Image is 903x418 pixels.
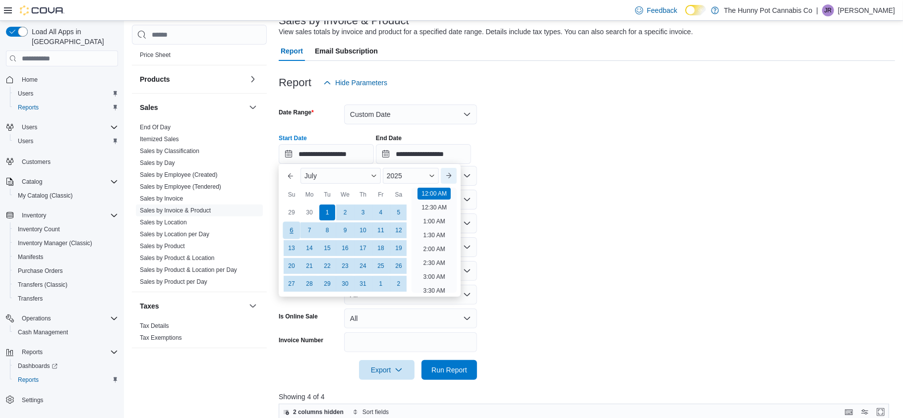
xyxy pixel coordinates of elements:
span: Transfers [18,295,43,303]
div: day-1 [319,205,335,220]
button: Inventory [18,209,50,221]
span: Email Subscription [315,41,378,61]
a: Reports [14,102,43,113]
span: Sales by Invoice & Product [140,207,211,214]
div: day-22 [319,258,335,274]
div: day-21 [301,258,317,274]
div: day-31 [355,276,371,292]
a: End Of Day [140,124,171,131]
li: 3:00 AM [420,271,449,283]
div: Pricing [132,49,267,65]
span: Settings [22,396,43,404]
div: day-8 [319,222,335,238]
div: Su [284,187,300,203]
a: Purchase Orders [14,265,67,277]
span: 2 columns hidden [293,408,344,416]
a: Home [18,74,42,86]
a: Itemized Sales [140,136,179,143]
div: day-2 [337,205,353,220]
span: End Of Day [140,123,171,131]
div: Button. Open the year selector. 2025 is currently selected. [383,168,439,184]
div: day-1 [373,276,389,292]
div: day-15 [319,240,335,256]
span: Cash Management [14,326,118,338]
a: Feedback [631,0,681,20]
span: Sales by Product per Day [140,278,207,286]
a: Tax Details [140,322,169,329]
span: Inventory [22,211,46,219]
span: Home [18,73,118,86]
img: Cova [20,5,64,15]
label: Invoice Number [279,336,323,344]
div: day-7 [301,222,317,238]
button: Cash Management [10,325,122,339]
div: day-29 [319,276,335,292]
div: day-28 [301,276,317,292]
button: Sort fields [349,406,393,418]
button: Custom Date [344,104,477,124]
button: Users [2,120,122,134]
span: Customers [18,155,118,167]
div: day-30 [337,276,353,292]
button: 2 columns hidden [279,406,348,418]
span: Customers [22,158,51,166]
li: 3:30 AM [420,285,449,297]
span: Manifests [18,253,43,261]
button: Inventory Count [10,222,122,236]
span: Users [18,90,33,98]
div: day-18 [373,240,389,256]
span: Users [18,121,118,133]
span: Transfers [14,293,118,305]
label: Start Date [279,134,307,142]
a: Sales by Invoice [140,195,183,202]
span: Home [22,76,38,84]
button: Inventory Manager (Classic) [10,236,122,250]
div: Button. Open the month selector. July is currently selected. [301,168,381,184]
span: Dark Mode [685,15,686,16]
a: Cash Management [14,326,72,338]
span: Itemized Sales [140,135,179,143]
div: We [337,187,353,203]
span: Sales by Invoice [140,195,183,203]
button: Products [247,73,259,85]
input: Press the down key to open a popover containing a calendar. [376,144,471,164]
span: Operations [18,313,118,324]
button: Users [18,121,41,133]
a: Customers [18,156,55,168]
span: Sales by Employee (Tendered) [140,183,221,191]
a: Sales by Product & Location [140,255,215,261]
div: day-19 [391,240,407,256]
span: Purchase Orders [18,267,63,275]
li: 12:30 AM [418,202,451,213]
div: day-10 [355,222,371,238]
input: Press the down key to enter a popover containing a calendar. Press the escape key to close the po... [279,144,374,164]
div: Taxes [132,320,267,348]
div: Sa [391,187,407,203]
div: July, 2025 [283,204,408,293]
span: Dashboards [18,362,58,370]
div: Tu [319,187,335,203]
div: Sales [132,121,267,292]
a: Sales by Product & Location per Day [140,266,237,273]
a: Users [14,135,37,147]
a: Sales by Invoice & Product [140,207,211,214]
h3: Sales [140,103,158,112]
div: day-14 [301,240,317,256]
span: Users [18,137,33,145]
button: Sales [140,103,245,112]
span: Load All Apps in [GEOGRAPHIC_DATA] [28,27,118,47]
button: Inventory [2,209,122,222]
button: Sales [247,102,259,113]
span: Reports [22,348,43,356]
span: Feedback [647,5,677,15]
a: Inventory Manager (Classic) [14,237,96,249]
div: day-2 [391,276,407,292]
span: Inventory [18,209,118,221]
span: Inventory Manager (Classic) [14,237,118,249]
span: Inventory Count [18,225,60,233]
button: Export [359,360,415,380]
span: Sort fields [362,408,389,416]
a: Inventory Count [14,223,64,235]
li: 12:00 AM [418,188,451,200]
span: Reports [18,346,118,358]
